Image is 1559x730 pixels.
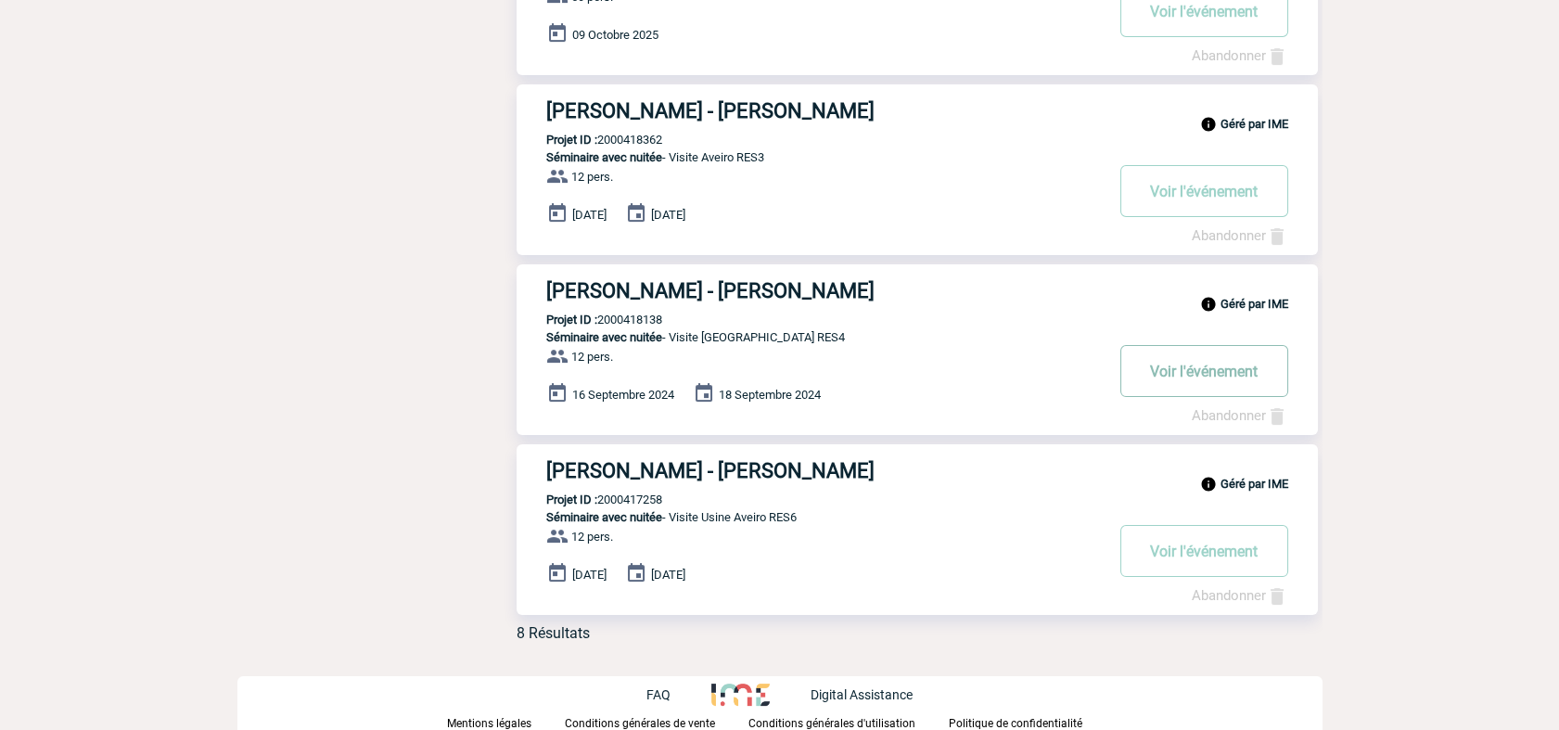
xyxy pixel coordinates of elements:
p: - Visite Aveiro RES3 [517,150,1103,164]
a: Abandonner [1192,587,1288,604]
div: 8 Résultats [517,624,590,642]
a: Abandonner [1192,227,1288,244]
span: 18 Septembre 2024 [719,388,821,402]
b: Géré par IME [1220,117,1288,131]
span: [DATE] [651,568,685,582]
h3: [PERSON_NAME] - [PERSON_NAME] [546,459,1103,482]
b: Projet ID : [546,493,597,506]
p: 2000418362 [517,133,662,147]
p: Conditions générales de vente [565,717,715,730]
b: Géré par IME [1220,297,1288,311]
p: FAQ [646,687,671,702]
p: - Visite Usine Aveiro RES6 [517,510,1103,524]
h3: [PERSON_NAME] - [PERSON_NAME] [546,99,1103,122]
p: Mentions légales [447,717,531,730]
b: Projet ID : [546,313,597,327]
a: [PERSON_NAME] - [PERSON_NAME] [517,459,1318,482]
button: Voir l'événement [1120,345,1288,397]
span: Séminaire avec nuitée [546,330,662,344]
span: 16 Septembre 2024 [572,388,674,402]
span: 09 Octobre 2025 [572,28,658,42]
button: Voir l'événement [1120,525,1288,577]
b: Géré par IME [1220,477,1288,491]
a: Abandonner [1192,47,1288,64]
span: [DATE] [572,208,607,222]
p: - Visite [GEOGRAPHIC_DATA] RES4 [517,330,1103,344]
p: Digital Assistance [811,687,913,702]
p: 2000418138 [517,313,662,327]
span: [DATE] [572,568,607,582]
span: 12 pers. [571,170,613,184]
span: 12 pers. [571,530,613,544]
img: http://www.idealmeetingsevents.fr/ [711,684,769,706]
p: Conditions générales d'utilisation [748,717,915,730]
a: Abandonner [1192,407,1288,424]
span: 12 pers. [571,350,613,364]
img: info_black_24dp.svg [1200,116,1217,133]
span: Séminaire avec nuitée [546,510,662,524]
button: Voir l'événement [1120,165,1288,217]
img: info_black_24dp.svg [1200,476,1217,493]
span: [DATE] [651,208,685,222]
a: FAQ [646,685,711,702]
h3: [PERSON_NAME] - [PERSON_NAME] [546,279,1103,302]
p: Politique de confidentialité [949,717,1082,730]
a: [PERSON_NAME] - [PERSON_NAME] [517,99,1318,122]
a: [PERSON_NAME] - [PERSON_NAME] [517,279,1318,302]
img: info_black_24dp.svg [1200,296,1217,313]
p: 2000417258 [517,493,662,506]
span: Séminaire avec nuitée [546,150,662,164]
b: Projet ID : [546,133,597,147]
